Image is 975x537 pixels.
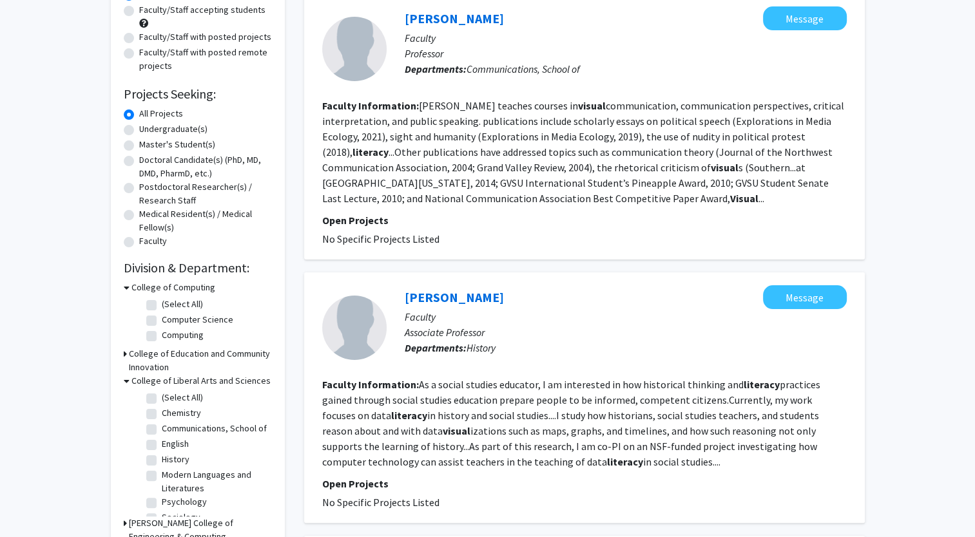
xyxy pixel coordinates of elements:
[124,260,272,276] h2: Division & Department:
[391,409,427,422] b: literacy
[162,391,203,404] label: (Select All)
[467,62,580,75] span: Communications, School of
[322,99,419,112] b: Faculty Information:
[607,455,643,468] b: literacy
[322,232,439,245] span: No Specific Projects Listed
[139,153,272,180] label: Doctoral Candidate(s) (PhD, MD, DMD, PharmD, etc.)
[162,313,233,326] label: Computer Science
[763,285,847,309] button: Message Tamara Shreiner
[322,378,419,391] b: Faculty Information:
[131,374,271,388] h3: College of Liberal Arts and Sciences
[139,3,265,17] label: Faculty/Staff accepting students
[443,424,470,437] b: visual
[162,422,267,435] label: Communications, School of
[139,207,272,234] label: Medical Resident(s) / Medical Fellow(s)
[763,6,847,30] button: Message Valerie Peterson
[322,378,820,468] fg-read-more: As a social studies educator, I am interested in how historical thinking and practices gained thr...
[322,476,847,491] p: Open Projects
[322,496,439,509] span: No Specific Projects Listed
[139,46,272,73] label: Faculty/Staff with posted remote projects
[405,309,847,325] p: Faculty
[10,479,55,527] iframe: Chat
[162,453,189,466] label: History
[139,107,183,120] label: All Projects
[405,62,467,75] b: Departments:
[405,10,504,26] a: [PERSON_NAME]
[405,46,847,61] p: Professor
[322,212,847,228] p: Open Projects
[162,468,269,495] label: Modern Languages and Literatures
[352,146,389,158] b: literacy
[124,86,272,102] h2: Projects Seeking:
[139,138,215,151] label: Master's Student(s)
[405,325,847,340] p: Associate Professor
[405,289,504,305] a: [PERSON_NAME]
[139,234,167,248] label: Faculty
[162,511,200,524] label: Sociology
[139,180,272,207] label: Postdoctoral Researcher(s) / Research Staff
[711,161,738,174] b: visual
[744,378,780,391] b: literacy
[405,341,467,354] b: Departments:
[467,341,496,354] span: History
[322,99,844,205] fg-read-more: [PERSON_NAME] teaches courses in communication, communication perspectives, critical interpretati...
[162,297,203,311] label: (Select All)
[139,30,271,44] label: Faculty/Staff with posted projects
[730,192,758,205] b: Visual
[139,122,208,136] label: Undergraduate(s)
[131,281,215,294] h3: College of Computing
[162,406,201,420] label: Chemistry
[405,30,847,46] p: Faculty
[162,437,189,451] label: English
[162,328,204,342] label: Computing
[129,347,272,374] h3: College of Education and Community Innovation
[162,495,207,509] label: Psychology
[578,99,606,112] b: visual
